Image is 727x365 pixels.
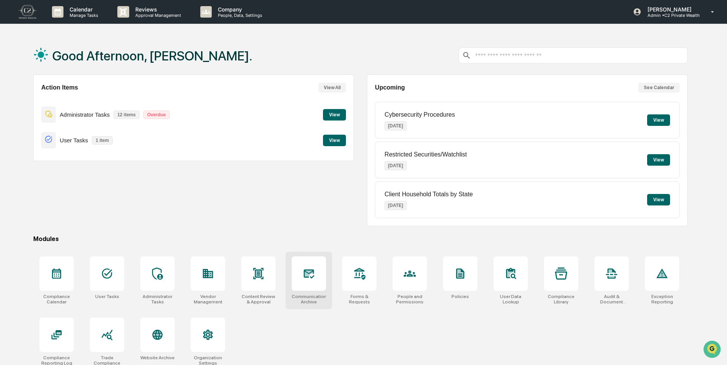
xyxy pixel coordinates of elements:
[385,121,407,130] p: [DATE]
[41,84,78,91] h2: Action Items
[703,340,723,360] iframe: Open customer support
[323,111,346,118] a: View
[641,13,700,18] p: Admin • C2 Private Wealth
[5,108,51,122] a: 🔎Data Lookup
[92,136,113,145] p: 1 item
[129,13,185,18] p: Approval Management
[385,151,467,158] p: Restricted Securities/Watchlist
[645,294,679,305] div: Exception Reporting
[63,13,102,18] p: Manage Tasks
[342,294,376,305] div: Forms & Requests
[8,97,14,103] div: 🖐️
[140,355,175,360] div: Website Archive
[241,294,276,305] div: Content Review & Approval
[323,136,346,143] a: View
[393,294,427,305] div: People and Permissions
[5,93,52,107] a: 🖐️Preclearance
[52,93,98,107] a: 🗄️Attestations
[647,114,670,126] button: View
[323,135,346,146] button: View
[54,129,92,135] a: Powered byPylon
[647,154,670,166] button: View
[60,137,88,143] p: User Tasks
[8,16,139,28] p: How can we help?
[647,194,670,205] button: View
[15,96,49,104] span: Preclearance
[318,83,346,93] button: View All
[26,66,97,72] div: We're available if you need us!
[375,84,405,91] h2: Upcoming
[212,13,266,18] p: People, Data, Settings
[129,6,185,13] p: Reviews
[638,83,680,93] button: See Calendar
[95,294,119,299] div: User Tasks
[52,48,252,64] h1: Good Afternoon, [PERSON_NAME].
[143,111,170,119] p: Overdue
[60,111,110,118] p: Administrator Tasks
[18,5,37,19] img: logo
[39,294,74,305] div: Compliance Calendar
[385,201,407,210] p: [DATE]
[385,111,455,118] p: Cybersecurity Procedures
[33,235,688,243] div: Modules
[130,61,139,70] button: Start new chat
[8,112,14,118] div: 🔎
[76,130,92,135] span: Pylon
[63,6,102,13] p: Calendar
[385,161,407,170] p: [DATE]
[55,97,62,103] div: 🗄️
[385,191,473,198] p: Client Household Totals by State
[26,59,125,66] div: Start new chat
[15,111,48,119] span: Data Lookup
[493,294,528,305] div: User Data Lookup
[191,294,225,305] div: Vendor Management
[140,294,175,305] div: Administrator Tasks
[292,294,326,305] div: Communications Archive
[8,59,21,72] img: 1746055101610-c473b297-6a78-478c-a979-82029cc54cd1
[641,6,700,13] p: [PERSON_NAME]
[451,294,469,299] div: Policies
[63,96,95,104] span: Attestations
[594,294,629,305] div: Audit & Document Logs
[114,111,140,119] p: 12 items
[323,109,346,121] button: View
[212,6,266,13] p: Company
[544,294,578,305] div: Compliance Library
